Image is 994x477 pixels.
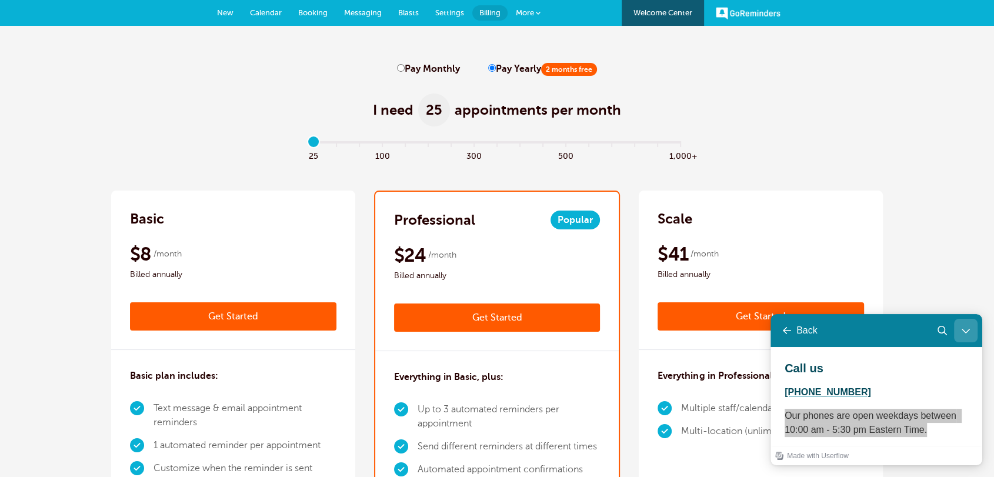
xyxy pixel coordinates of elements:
[551,211,600,229] span: Popular
[394,370,503,384] h3: Everything in Basic, plus:
[394,269,601,283] span: Billed annually
[298,8,328,17] span: Booking
[130,242,152,266] span: $8
[658,209,692,228] h2: Scale
[24,168,211,181] div: Recent message
[455,101,621,119] span: appointments per month
[681,420,831,443] li: Multi-location (unlimited locations)
[12,158,224,220] div: Recent messageProfile image for FinIf you still need help with authorizing URLs in your trial acc...
[373,101,413,119] span: I need
[394,211,475,229] h2: Professional
[488,64,597,75] label: Pay Yearly
[344,8,382,17] span: Messaging
[24,236,178,248] div: Ask a question
[183,241,197,255] img: Profile image for Fin
[52,186,766,196] span: If you still need help with authorizing URLs in your trial account, I'm here to assist you! Would...
[418,435,601,458] li: Send different reminders at different times
[12,176,223,219] div: Profile image for FinIf you still need help with authorizing URLs in your trial account, I'm here...
[669,148,692,162] span: 1,000+
[658,268,864,282] span: Billed annually
[154,434,336,457] li: 1 automated reminder per appointment
[202,19,224,40] div: Close
[658,302,864,331] a: Get Started
[394,303,601,332] a: Get Started
[681,397,831,420] li: Multiple staff/calendars (unlimited)
[130,302,336,331] a: Get Started
[418,94,450,126] span: 25
[690,247,718,261] span: /month
[186,389,205,397] span: Help
[428,248,456,262] span: /month
[472,5,508,21] a: Billing
[394,243,426,267] span: $24
[17,282,218,305] button: Search for help
[24,248,178,261] div: AI Agent and team can help
[418,398,601,435] li: Up to 3 automated reminders per appointment
[371,148,394,162] span: 100
[435,8,464,17] span: Settings
[397,64,405,72] input: Pay Monthly
[130,209,164,228] h2: Basic
[302,148,325,162] span: 25
[78,359,156,406] button: Messages
[24,288,95,300] span: Search for help
[12,226,224,271] div: Ask a questionAI Agent and team can helpProfile image for Fin
[516,8,534,17] span: More
[398,8,419,17] span: Blasts
[658,369,799,383] h3: Everything in Professional, plus:
[52,198,64,210] div: Fin
[479,8,501,17] span: Billing
[658,242,688,266] span: $41
[770,314,982,465] iframe: Resource center
[488,64,496,72] input: Pay Yearly2 months free
[157,359,235,406] button: Help
[397,64,460,75] label: Pay Monthly
[250,8,282,17] span: Calendar
[154,397,336,434] li: Text message & email appointment reminders
[130,369,218,383] h3: Basic plan includes:
[463,148,486,162] span: 300
[541,63,597,76] span: 2 months free
[26,389,52,397] span: Home
[98,389,138,397] span: Messages
[217,8,234,17] span: New
[154,247,182,261] span: /month
[24,186,48,209] img: Profile image for Fin
[555,148,578,162] span: 500
[66,198,100,210] div: • 1h ago
[130,268,336,282] span: Billed annually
